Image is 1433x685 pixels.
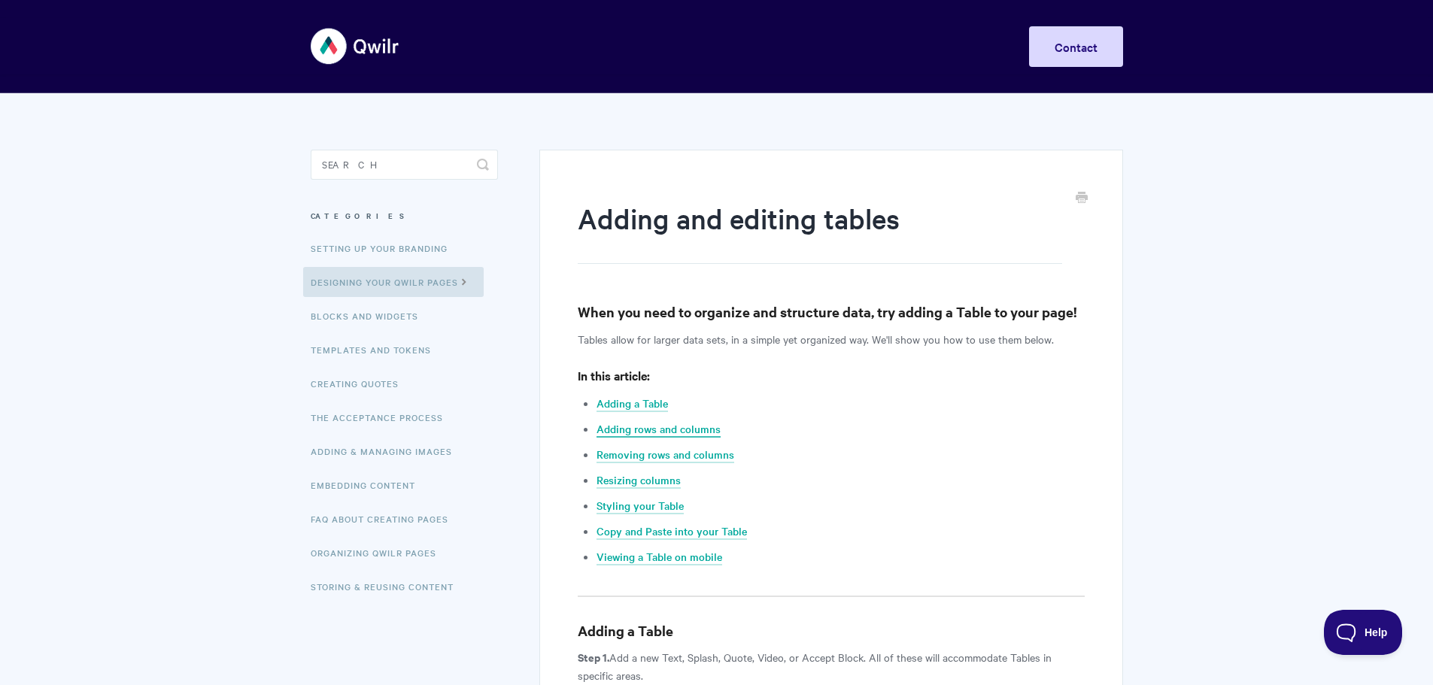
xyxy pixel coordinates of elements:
p: Tables allow for larger data sets, in a simple yet organized way. We'll show you how to use them ... [578,330,1084,348]
p: Add a new Text, Splash, Quote, Video, or Accept Block. All of these will accommodate Tables in sp... [578,648,1084,684]
iframe: Toggle Customer Support [1324,610,1403,655]
a: Creating Quotes [311,368,410,399]
a: Organizing Qwilr Pages [311,538,448,568]
a: Print this Article [1076,190,1088,207]
a: Adding rows and columns [597,421,721,438]
a: Removing rows and columns [597,447,734,463]
h3: Adding a Table [578,620,1084,641]
strong: In this article: [578,367,650,383]
h3: Categories [311,202,498,229]
a: Designing Your Qwilr Pages [303,267,484,297]
h3: When you need to organize and structure data, try adding a Table to your page! [578,302,1084,323]
h1: Adding and editing tables [578,199,1061,264]
a: Adding a Table [597,396,668,412]
a: Copy and Paste into your Table [597,523,747,540]
strong: Step 1. [578,649,609,665]
a: FAQ About Creating Pages [311,504,460,534]
a: Contact [1029,26,1123,67]
a: Viewing a Table on mobile [597,549,722,565]
a: Blocks and Widgets [311,301,430,331]
img: Qwilr Help Center [311,18,400,74]
a: Storing & Reusing Content [311,571,465,602]
a: The Acceptance Process [311,402,454,432]
a: Resizing columns [597,472,681,489]
a: Embedding Content [311,470,427,500]
a: Styling your Table [597,498,684,514]
a: Adding & Managing Images [311,436,463,466]
a: Setting up your Branding [311,233,459,263]
input: Search [311,150,498,180]
a: Templates and Tokens [311,335,442,365]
